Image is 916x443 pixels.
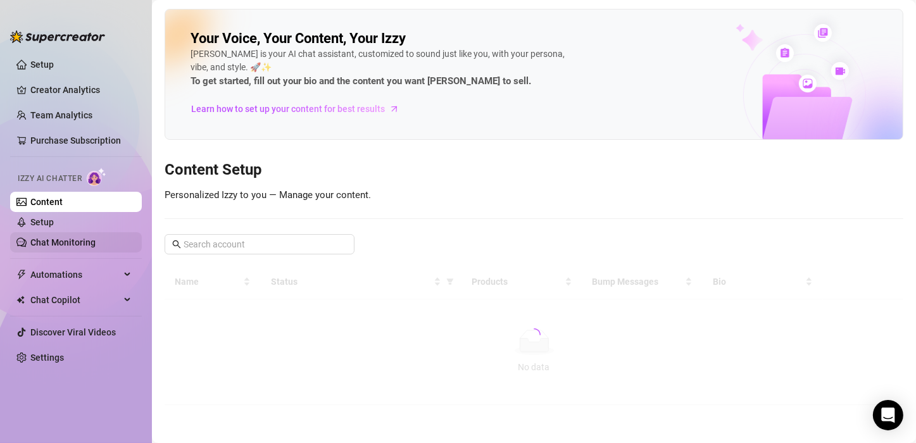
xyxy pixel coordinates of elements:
a: Settings [30,353,64,363]
img: ai-chatter-content-library-cLFOSyPT.png [706,10,903,139]
div: [PERSON_NAME] is your AI chat assistant, customized to sound just like you, with your persona, vi... [191,47,570,89]
a: Purchase Subscription [30,130,132,151]
img: AI Chatter [87,168,106,186]
h2: Your Voice, Your Content, Your Izzy [191,30,406,47]
strong: To get started, fill out your bio and the content you want [PERSON_NAME] to sell. [191,75,531,87]
h3: Content Setup [165,160,903,180]
span: Chat Copilot [30,290,120,310]
img: logo-BBDzfeDw.svg [10,30,105,43]
span: Learn how to set up your content for best results [191,102,385,116]
span: thunderbolt [16,270,27,280]
span: arrow-right [388,103,401,115]
a: Content [30,197,63,207]
a: Team Analytics [30,110,92,120]
a: Discover Viral Videos [30,327,116,337]
span: Izzy AI Chatter [18,173,82,185]
img: Chat Copilot [16,296,25,304]
span: loading [528,328,541,341]
input: Search account [184,237,337,251]
a: Setup [30,59,54,70]
a: Creator Analytics [30,80,132,100]
span: search [172,240,181,249]
span: Personalized Izzy to you — Manage your content. [165,189,371,201]
div: Open Intercom Messenger [873,400,903,430]
span: Automations [30,265,120,285]
a: Setup [30,217,54,227]
a: Chat Monitoring [30,237,96,247]
a: Learn how to set up your content for best results [191,99,409,119]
